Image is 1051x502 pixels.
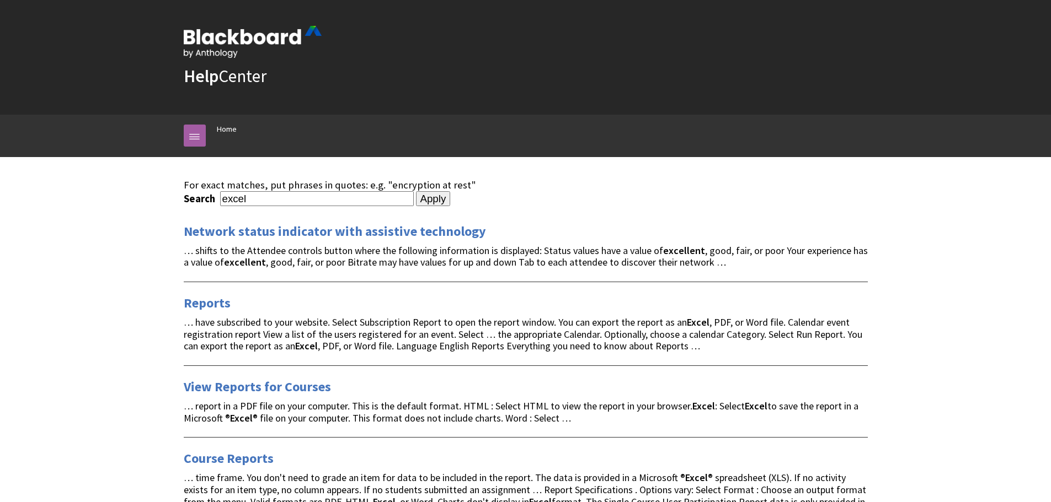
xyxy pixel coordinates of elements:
a: Course Reports [184,450,274,467]
img: Blackboard by Anthology [184,26,322,58]
strong: Excel [295,339,318,352]
input: Apply [416,191,451,207]
span: … report in a PDF file on your computer. This is the default format. HTML : Select HTML to view t... [184,400,858,424]
span: … shifts to the Attendee controls button where the following information is displayed: Status val... [184,244,868,269]
a: Network status indicator with assistive technology [184,223,486,240]
strong: excellent [663,244,705,257]
span: … have subscribed to your website. Select Subscription Report to open the report window. You can ... [184,316,862,353]
strong: Excel [685,471,708,484]
a: Reports [184,294,231,312]
strong: excellent [224,256,266,268]
div: For exact matches, put phrases in quotes: e.g. "encryption at rest" [184,179,868,191]
a: View Reports for Courses [184,378,331,396]
a: Home [217,122,237,136]
label: Search [184,192,218,205]
strong: Excel [692,400,715,412]
strong: Excel [745,400,767,412]
strong: Help [184,65,218,87]
a: HelpCenter [184,65,266,87]
strong: Excel [230,412,253,424]
strong: Excel [687,316,709,328]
